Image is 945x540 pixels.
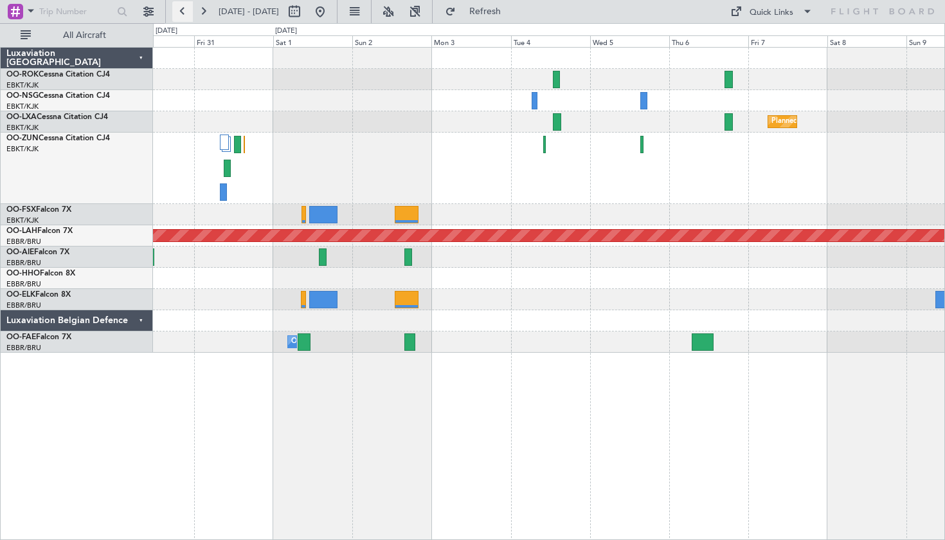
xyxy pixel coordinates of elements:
a: EBBR/BRU [6,301,41,310]
button: Quick Links [724,1,819,22]
div: Fri 7 [748,35,827,47]
span: OO-ZUN [6,135,39,142]
a: OO-HHOFalcon 8X [6,270,75,277]
span: OO-ROK [6,71,39,79]
div: Thu 30 [115,35,194,47]
div: Mon 3 [431,35,510,47]
a: OO-NSGCessna Citation CJ4 [6,92,110,100]
div: Tue 4 [511,35,590,47]
span: OO-FSX [6,206,36,214]
a: EBKT/KJK [6,216,39,225]
span: OO-LXA [6,113,37,121]
a: EBKT/KJK [6,102,39,111]
a: OO-ELKFalcon 8X [6,291,71,299]
a: OO-FSXFalcon 7X [6,206,71,214]
a: EBKT/KJK [6,144,39,154]
button: Refresh [439,1,516,22]
a: OO-ROKCessna Citation CJ4 [6,71,110,79]
div: Quick Links [750,6,793,19]
span: All Aircraft [33,31,136,40]
span: [DATE] - [DATE] [219,6,279,17]
div: [DATE] [156,26,177,37]
div: Wed 5 [590,35,669,47]
span: OO-LAH [6,227,37,235]
span: OO-FAE [6,333,36,341]
a: EBKT/KJK [6,80,39,90]
a: OO-ZUNCessna Citation CJ4 [6,135,110,142]
div: [DATE] [275,26,297,37]
a: EBBR/BRU [6,279,41,289]
a: OO-AIEFalcon 7X [6,248,69,256]
span: OO-NSG [6,92,39,100]
span: OO-AIE [6,248,34,256]
a: EBBR/BRU [6,258,41,268]
a: EBBR/BRU [6,237,41,247]
div: Owner Melsbroek Air Base [291,332,379,351]
div: Sat 1 [273,35,352,47]
a: EBBR/BRU [6,343,41,353]
input: Trip Number [39,2,113,21]
span: Refresh [458,7,512,16]
a: EBKT/KJK [6,123,39,133]
button: All Aircraft [14,25,139,46]
span: OO-ELK [6,291,35,299]
a: OO-LXACessna Citation CJ4 [6,113,108,121]
span: OO-HHO [6,270,40,277]
a: OO-LAHFalcon 7X [6,227,73,235]
div: Planned Maint Kortrijk-[GEOGRAPHIC_DATA] [771,112,921,131]
div: Thu 6 [669,35,748,47]
a: OO-FAEFalcon 7X [6,333,71,341]
div: Sun 2 [352,35,431,47]
div: Sat 8 [827,35,906,47]
div: Fri 31 [194,35,273,47]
